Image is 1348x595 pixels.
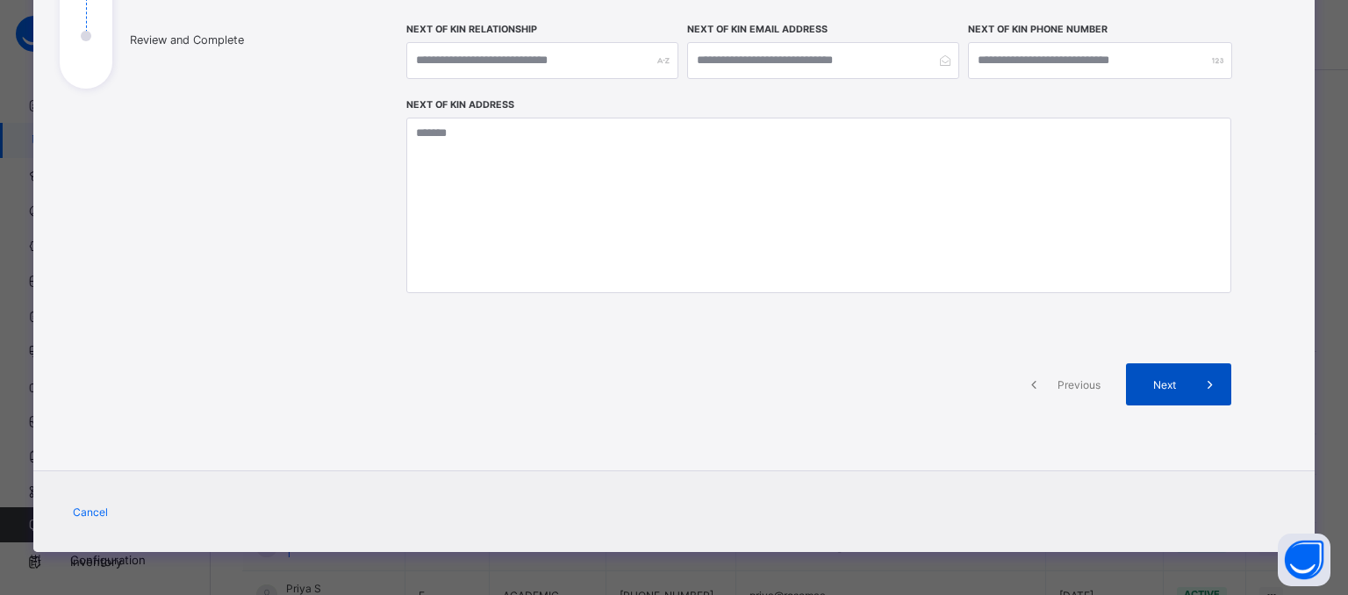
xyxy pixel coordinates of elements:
span: Previous [1055,378,1103,391]
span: Cancel [73,505,108,519]
label: Next of Kin Address [406,99,514,111]
span: Next [1139,378,1189,391]
button: Open asap [1278,534,1330,586]
label: Next of Kin Phone Number [968,24,1108,35]
label: Next of Kin Relationship [406,24,537,35]
label: Next of Kin Email Address [687,24,828,35]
